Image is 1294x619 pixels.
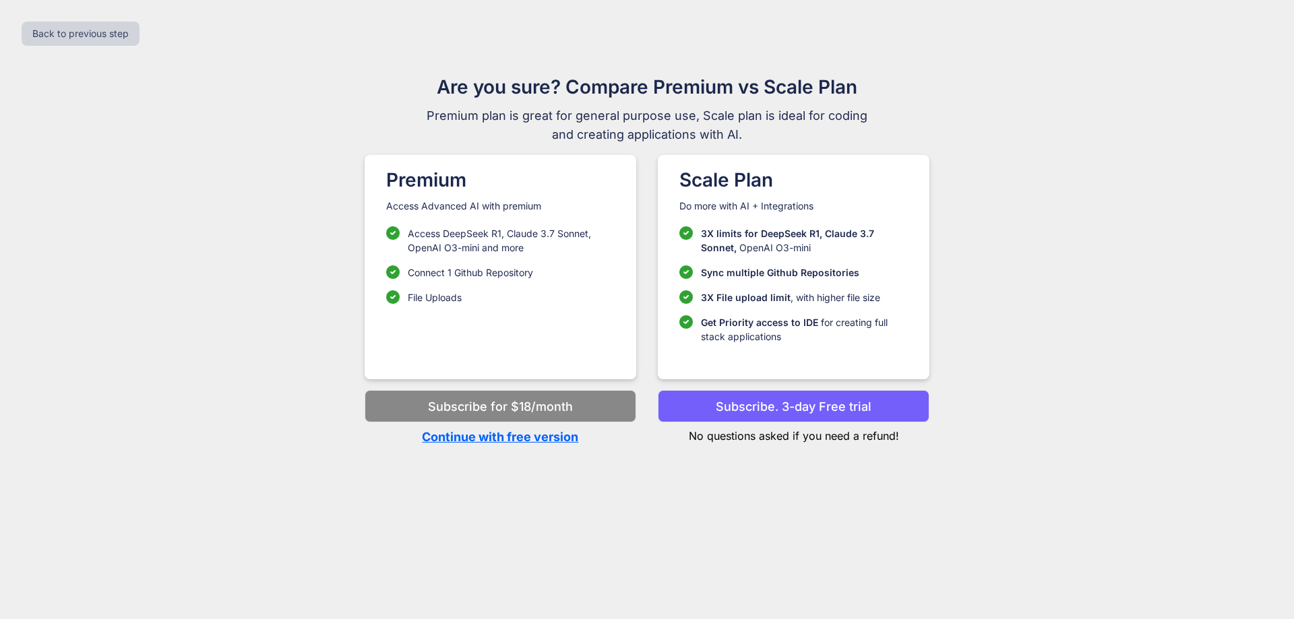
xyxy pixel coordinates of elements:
[679,315,693,329] img: checklist
[365,390,636,422] button: Subscribe for $18/month
[386,265,400,279] img: checklist
[716,397,871,416] p: Subscribe. 3-day Free trial
[428,397,573,416] p: Subscribe for $18/month
[679,166,908,194] h1: Scale Plan
[408,226,615,255] p: Access DeepSeek R1, Claude 3.7 Sonnet, OpenAI O3-mini and more
[408,265,533,280] p: Connect 1 Github Repository
[386,166,615,194] h1: Premium
[679,199,908,213] p: Do more with AI + Integrations
[679,226,693,240] img: checklist
[679,265,693,279] img: checklist
[386,290,400,304] img: checklist
[658,422,929,444] p: No questions asked if you need a refund!
[701,292,791,303] span: 3X File upload limit
[421,106,873,144] span: Premium plan is great for general purpose use, Scale plan is ideal for coding and creating applic...
[701,228,874,253] span: 3X limits for DeepSeek R1, Claude 3.7 Sonnet,
[701,290,880,304] p: , with higher file size
[408,290,462,304] p: File Uploads
[701,226,908,255] p: OpenAI O3-mini
[386,226,400,240] img: checklist
[701,265,859,280] p: Sync multiple Github Repositories
[679,290,693,304] img: checklist
[365,428,636,446] p: Continue with free version
[701,315,908,344] p: for creating full stack applications
[658,390,929,422] button: Subscribe. 3-day Free trial
[421,73,873,101] h1: Are you sure? Compare Premium vs Scale Plan
[386,199,615,213] p: Access Advanced AI with premium
[701,317,818,328] span: Get Priority access to IDE
[22,22,140,46] button: Back to previous step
